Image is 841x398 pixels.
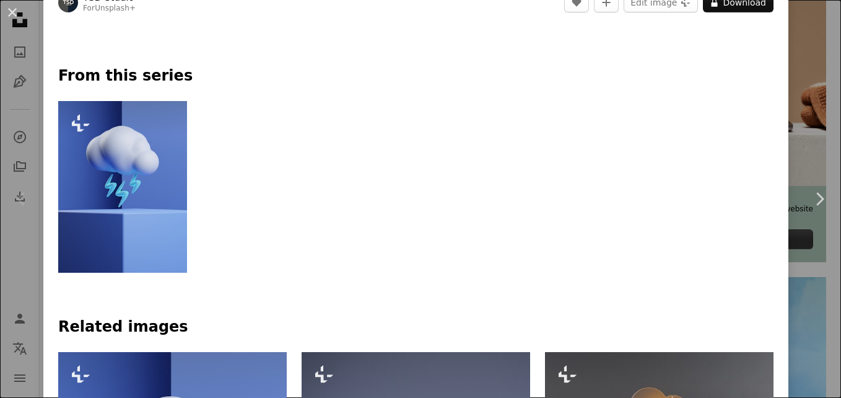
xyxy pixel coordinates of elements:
[58,101,187,273] img: a cloud with lightning coming out of it
[798,139,841,259] a: Next
[83,4,136,14] div: For
[95,4,136,12] a: Unsplash+
[58,181,187,192] a: a cloud with lightning coming out of it
[58,66,773,86] p: From this series
[58,317,773,337] h4: Related images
